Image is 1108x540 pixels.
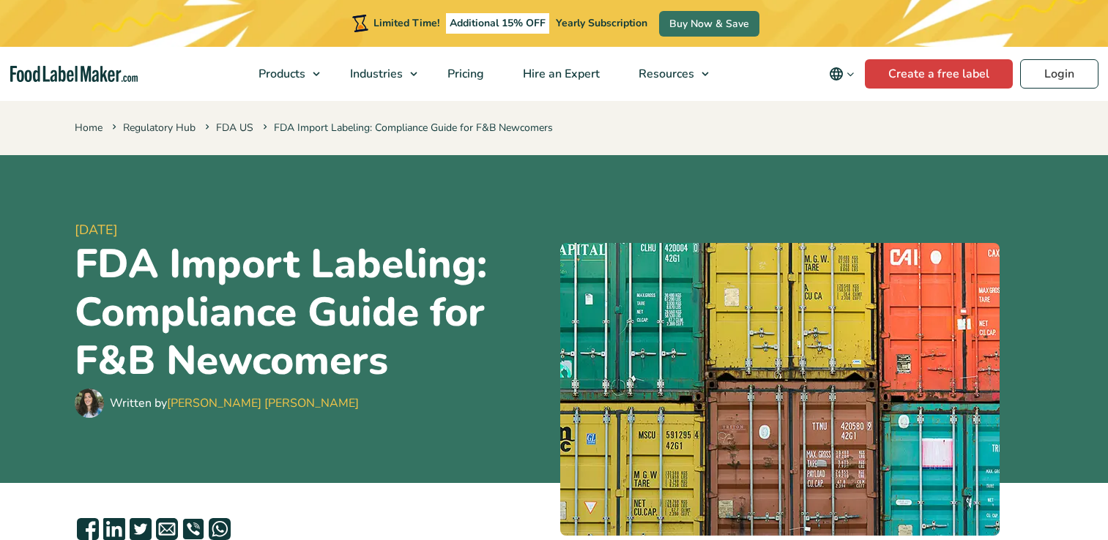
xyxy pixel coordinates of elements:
a: Login [1020,59,1098,89]
button: Change language [819,59,865,89]
a: Pricing [428,47,500,101]
span: Limited Time! [373,16,439,30]
span: Pricing [443,66,486,82]
a: Food Label Maker homepage [10,66,138,83]
a: Create a free label [865,59,1013,89]
span: Yearly Subscription [556,16,647,30]
span: Hire an Expert [518,66,601,82]
a: Products [239,47,327,101]
div: Written by [110,394,359,412]
a: Industries [331,47,425,101]
span: FDA Import Labeling: Compliance Guide for F&B Newcomers [260,121,553,135]
a: [PERSON_NAME] [PERSON_NAME] [167,395,359,411]
span: Industries [346,66,404,82]
h1: FDA Import Labeling: Compliance Guide for F&B Newcomers [75,240,549,385]
span: Products [254,66,307,82]
span: [DATE] [75,220,549,240]
a: Resources [620,47,716,101]
a: FDA US [216,121,253,135]
a: Buy Now & Save [659,11,759,37]
a: Regulatory Hub [123,121,196,135]
span: Resources [634,66,696,82]
a: Hire an Expert [504,47,616,101]
span: Additional 15% OFF [446,13,549,34]
img: Maria Abi Hanna - Food Label Maker [75,389,104,418]
a: Home [75,121,103,135]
